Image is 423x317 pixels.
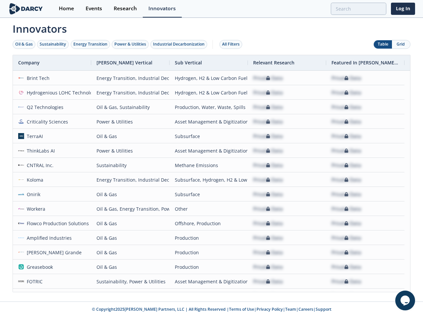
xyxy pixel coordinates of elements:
[86,6,102,11] div: Events
[253,173,283,187] div: Private Data
[175,231,243,245] div: Production
[9,306,414,312] p: © Copyright 2025 [PERSON_NAME] Partners, LLC | All Rights Reserved | | | | |
[73,41,107,47] div: Energy Transition
[253,86,283,100] div: Private Data
[8,18,415,36] span: Innovators
[96,245,164,260] div: Oil & Gas
[392,40,410,49] button: Grid
[96,129,164,143] div: Oil & Gas
[256,306,283,312] a: Privacy Policy
[18,177,24,183] img: 27540aad-f8b7-4d29-9f20-5d378d121d15
[96,274,164,289] div: Sustainability, Power & Utilities
[331,129,361,143] div: Private Data
[253,71,283,85] div: Private Data
[18,59,40,66] span: Company
[24,86,102,100] div: Hydrogenious LOHC Technologies
[24,216,89,230] div: Flowco Production Solutions
[175,158,243,172] div: Methane Emissions
[298,306,313,312] a: Careers
[18,220,24,226] img: 1619202337518-flowco_logo_lt_medium.png
[175,100,243,114] div: Production, Water, Waste, Spills
[175,144,243,158] div: Asset Management & Digitization
[18,148,24,154] img: cea6cb8d-c661-4e82-962b-34554ec2b6c9
[253,129,283,143] div: Private Data
[24,115,68,129] div: Criticality Sciences
[175,86,243,100] div: Hydrogen, H2 & Low Carbon Fuels
[24,129,43,143] div: TerraAI
[374,40,392,49] button: Table
[96,100,164,114] div: Oil & Gas, Sustainability
[150,40,207,49] button: Industrial Decarbonization
[331,289,361,303] div: Private Data
[24,71,50,85] div: Brint Tech
[253,260,283,274] div: Private Data
[331,158,361,172] div: Private Data
[40,41,66,47] div: Sustainability
[331,202,361,216] div: Private Data
[175,274,243,289] div: Asset Management & Digitization, Methane Emissions
[24,245,82,260] div: [PERSON_NAME] Grande
[18,206,24,212] img: a6a7813e-09ba-43d3-9dde-1ade15d6a3a4
[96,115,164,129] div: Power & Utilities
[15,41,33,47] div: Oil & Gas
[331,274,361,289] div: Private Data
[222,41,240,47] div: All Filters
[175,245,243,260] div: Production
[13,40,35,49] button: Oil & Gas
[253,187,283,201] div: Private Data
[18,191,24,197] img: 59af668a-fbed-4df3-97e9-ea1e956a6472
[18,235,24,241] img: 975fd072-4f33-424c-bfc0-4ca45b1e322c
[24,187,41,201] div: Onirik
[253,245,283,260] div: Private Data
[24,100,64,114] div: Q2 Technologies
[96,158,164,172] div: Sustainability
[18,249,24,255] img: 1673545069310-mg.jpg
[96,71,164,85] div: Energy Transition, Industrial Decarbonization
[253,144,283,158] div: Private Data
[24,260,53,274] div: Greasebook
[391,3,415,15] a: Log In
[331,115,361,129] div: Private Data
[331,100,361,114] div: Private Data
[253,202,283,216] div: Private Data
[175,289,243,303] div: Asset Management & Digitization
[18,264,24,270] img: greasebook.com.png
[18,75,24,81] img: f06b7f28-bf61-405b-8dcc-f856dcd93083
[175,187,243,201] div: Subsurface
[175,129,243,143] div: Subsurface
[37,40,69,49] button: Sustainability
[331,187,361,201] div: Private Data
[24,158,54,172] div: CNTRAL Inc.
[175,59,202,66] span: Sub Vertical
[24,231,72,245] div: Amplified Industries
[153,41,205,47] div: Industrial Decarbonization
[331,260,361,274] div: Private Data
[18,162,24,168] img: 8ac11fb0-5ce6-4062-9e23-88b7456ac0af
[114,6,137,11] div: Research
[253,158,283,172] div: Private Data
[175,115,243,129] div: Asset Management & Digitization
[148,6,176,11] div: Innovators
[96,231,164,245] div: Oil & Gas
[229,306,254,312] a: Terms of Use
[175,260,243,274] div: Production
[18,133,24,139] img: a0df43f8-31b4-4ea9-a991-6b2b5c33d24c
[331,216,361,230] div: Private Data
[96,173,164,187] div: Energy Transition, Industrial Decarbonization, Oil & Gas
[331,59,399,66] span: Featured In [PERSON_NAME] Live
[253,216,283,230] div: Private Data
[71,40,110,49] button: Energy Transition
[96,202,164,216] div: Oil & Gas, Energy Transition, Power & Utilities
[24,289,59,303] div: Atomic47 Labs
[316,306,331,312] a: Support
[18,89,24,95] img: 637fdeb2-050e-438a-a1bd-d39c97baa253
[331,173,361,187] div: Private Data
[8,3,44,15] img: logo-wide.svg
[59,6,74,11] div: Home
[395,291,416,310] iframe: chat widget
[112,40,149,49] button: Power & Utilities
[253,115,283,129] div: Private Data
[96,59,152,66] span: [PERSON_NAME] Vertical
[331,3,386,15] input: Advanced Search
[96,216,164,230] div: Oil & Gas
